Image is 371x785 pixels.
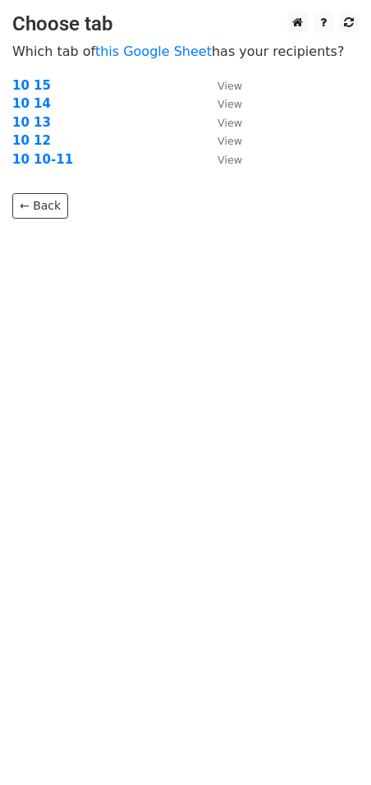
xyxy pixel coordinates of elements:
a: 10 15 [12,78,51,93]
small: View [218,80,242,92]
small: View [218,154,242,166]
small: View [218,117,242,129]
a: View [201,115,242,130]
a: View [201,78,242,93]
a: View [201,96,242,111]
small: View [218,98,242,110]
h3: Choose tab [12,12,359,36]
a: 10 14 [12,96,51,111]
small: View [218,135,242,147]
a: View [201,152,242,167]
a: 10 13 [12,115,51,130]
a: 10 12 [12,133,51,148]
p: Which tab of has your recipients? [12,43,359,60]
a: View [201,133,242,148]
a: this Google Sheet [95,44,212,59]
a: 10 10-11 [12,152,73,167]
a: ← Back [12,193,68,219]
